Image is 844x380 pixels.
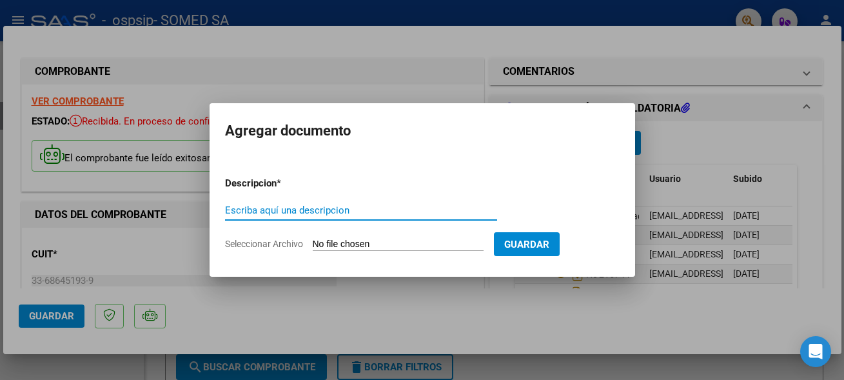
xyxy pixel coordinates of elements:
[225,239,303,249] span: Seleccionar Archivo
[504,239,549,250] span: Guardar
[800,336,831,367] div: Open Intercom Messenger
[225,176,344,191] p: Descripcion
[494,232,560,256] button: Guardar
[225,119,620,143] h2: Agregar documento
